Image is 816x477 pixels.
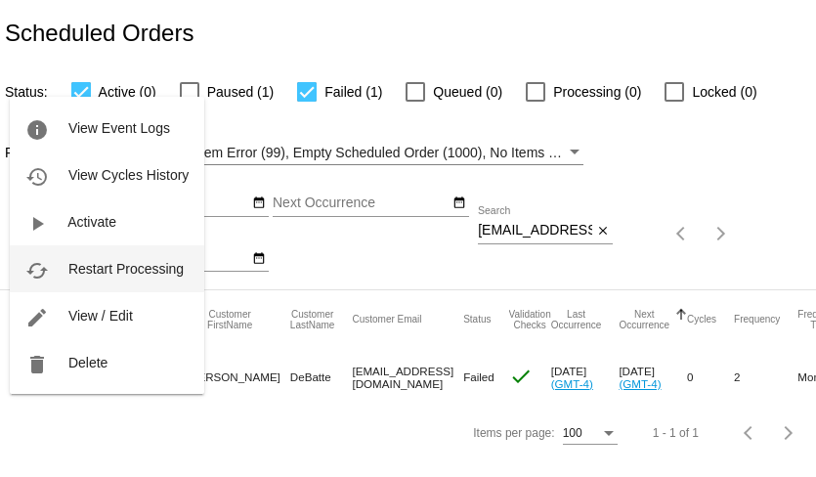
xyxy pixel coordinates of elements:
span: Activate [67,214,116,230]
mat-icon: cached [25,259,49,282]
mat-icon: play_arrow [25,212,49,236]
mat-icon: info [25,118,49,142]
mat-icon: delete [25,353,49,376]
span: View / Edit [68,308,133,324]
span: Delete [68,355,107,370]
span: View Cycles History [68,167,189,183]
span: Restart Processing [68,261,184,277]
span: View Event Logs [68,120,170,136]
mat-icon: history [25,165,49,189]
mat-icon: edit [25,306,49,329]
